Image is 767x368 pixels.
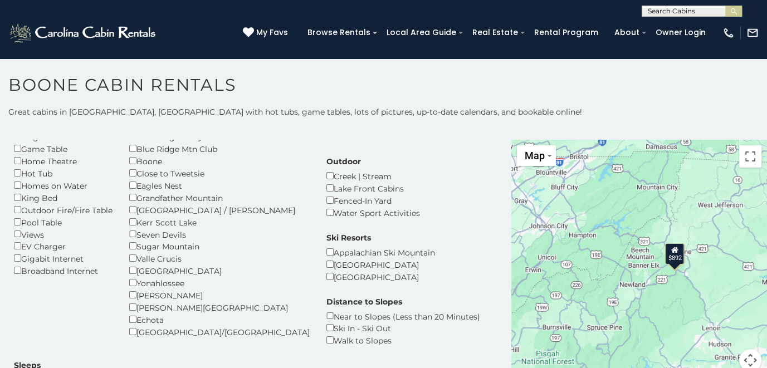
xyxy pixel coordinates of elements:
[129,192,310,204] div: Grandfather Mountain
[14,179,113,192] div: Homes on Water
[326,296,402,307] label: Distance to Slopes
[129,216,310,228] div: Kerr Scott Lake
[14,204,113,216] div: Outdoor Fire/Fire Table
[326,271,435,283] div: [GEOGRAPHIC_DATA]
[129,301,310,313] div: [PERSON_NAME][GEOGRAPHIC_DATA]
[517,145,556,166] button: Change map style
[129,313,310,326] div: Echota
[14,216,113,228] div: Pool Table
[129,204,310,216] div: [GEOGRAPHIC_DATA] / [PERSON_NAME]
[326,182,420,194] div: Lake Front Cabins
[129,179,310,192] div: Eagles Nest
[665,243,684,264] div: $892
[14,155,113,167] div: Home Theatre
[129,264,310,277] div: [GEOGRAPHIC_DATA]
[243,27,291,39] a: My Favs
[14,240,113,252] div: EV Charger
[529,24,604,41] a: Rental Program
[326,170,420,182] div: Creek | Stream
[326,207,420,219] div: Water Sport Activities
[326,334,480,346] div: Walk to Slopes
[326,232,371,243] label: Ski Resorts
[129,252,310,264] div: Valle Crucis
[326,310,480,322] div: Near to Slopes (Less than 20 Minutes)
[326,322,480,334] div: Ski In - Ski Out
[129,167,310,179] div: Close to Tweetsie
[129,143,310,155] div: Blue Ridge Mtn Club
[302,24,376,41] a: Browse Rentals
[129,240,310,252] div: Sugar Mountain
[256,27,288,38] span: My Favs
[739,145,761,168] button: Toggle fullscreen view
[129,228,310,241] div: Seven Devils
[129,155,310,167] div: Boone
[129,326,310,338] div: [GEOGRAPHIC_DATA]/[GEOGRAPHIC_DATA]
[722,27,735,39] img: phone-regular-white.png
[326,156,361,167] label: Outdoor
[129,289,310,301] div: [PERSON_NAME]
[326,246,435,258] div: Appalachian Ski Mountain
[14,192,113,204] div: King Bed
[14,252,113,264] div: Gigabit Internet
[381,24,462,41] a: Local Area Guide
[14,228,113,241] div: Views
[609,24,645,41] a: About
[650,24,711,41] a: Owner Login
[326,258,435,271] div: [GEOGRAPHIC_DATA]
[467,24,524,41] a: Real Estate
[14,167,113,179] div: Hot Tub
[129,277,310,289] div: Yonahlossee
[746,27,759,39] img: mail-regular-white.png
[14,264,113,277] div: Broadband Internet
[8,22,159,44] img: White-1-2.png
[525,150,545,161] span: Map
[326,194,420,207] div: Fenced-In Yard
[14,143,113,155] div: Game Table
